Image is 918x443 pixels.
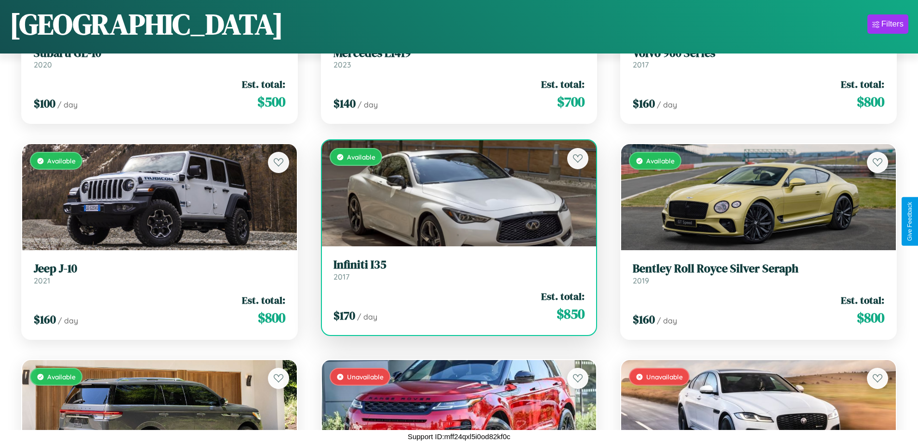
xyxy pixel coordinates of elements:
span: 2023 [333,60,351,69]
span: Unavailable [646,373,683,381]
span: Available [347,153,375,161]
span: $ 800 [857,92,884,111]
button: Filters [867,14,908,34]
span: 2017 [333,272,349,282]
span: / day [657,316,677,325]
a: Jeep J-102021 [34,262,285,285]
span: Est. total: [242,293,285,307]
p: Support ID: mff24qxl5i0od82kf0c [408,430,510,443]
a: Infiniti I352017 [333,258,585,282]
span: $ 160 [633,311,655,327]
h3: Subaru GL-10 [34,46,285,60]
span: / day [657,100,677,109]
a: Volvo 960 Series2017 [633,46,884,70]
span: Est. total: [541,77,585,91]
h3: Bentley Roll Royce Silver Seraph [633,262,884,276]
span: $ 800 [857,308,884,327]
span: $ 100 [34,95,55,111]
span: $ 160 [34,311,56,327]
span: $ 170 [333,308,355,323]
span: 2017 [633,60,649,69]
span: $ 160 [633,95,655,111]
span: Available [47,373,76,381]
a: Subaru GL-102020 [34,46,285,70]
span: Unavailable [347,373,384,381]
span: Est. total: [841,293,884,307]
span: / day [58,316,78,325]
span: / day [57,100,78,109]
span: Available [646,157,675,165]
span: Est. total: [841,77,884,91]
span: Est. total: [242,77,285,91]
div: Give Feedback [906,202,913,241]
span: $ 500 [257,92,285,111]
span: 2021 [34,276,50,285]
span: $ 800 [258,308,285,327]
span: $ 700 [557,92,585,111]
span: / day [358,100,378,109]
span: $ 140 [333,95,356,111]
h1: [GEOGRAPHIC_DATA] [10,4,283,44]
h3: Infiniti I35 [333,258,585,272]
h3: Volvo 960 Series [633,46,884,60]
span: 2019 [633,276,649,285]
span: Available [47,157,76,165]
span: / day [357,312,377,322]
span: Est. total: [541,289,585,303]
a: Bentley Roll Royce Silver Seraph2019 [633,262,884,285]
h3: Mercedes L1419 [333,46,585,60]
a: Mercedes L14192023 [333,46,585,70]
span: $ 850 [557,304,585,323]
h3: Jeep J-10 [34,262,285,276]
span: 2020 [34,60,52,69]
div: Filters [881,19,904,29]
